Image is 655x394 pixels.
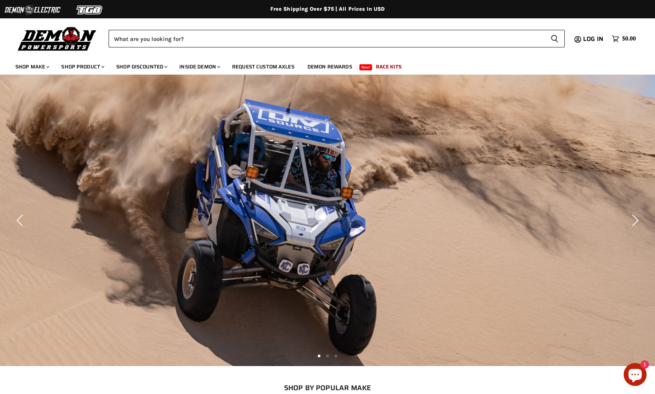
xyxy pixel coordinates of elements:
[544,30,565,47] button: Search
[622,35,636,42] span: $0.00
[580,36,608,42] a: Log in
[109,30,565,47] form: Product
[61,3,119,17] img: TGB Logo 2
[111,59,172,75] a: Shop Discounted
[621,363,649,388] inbox-online-store-chat: Shopify online store chat
[359,64,372,70] span: New!
[226,59,300,75] a: Request Custom Axles
[109,30,544,47] input: Search
[608,33,640,44] a: $0.00
[370,59,407,75] a: Race Kits
[583,34,603,44] span: Log in
[22,6,634,13] div: Free Shipping Over $75 | All Prices In USD
[31,384,624,392] h2: SHOP BY POPULAR MAKE
[302,59,358,75] a: Demon Rewards
[335,355,337,357] li: Page dot 3
[10,56,634,75] ul: Main menu
[4,3,61,17] img: Demon Electric Logo 2
[13,213,29,228] button: Previous
[174,59,225,75] a: Inside Demon
[15,25,99,52] img: Demon Powersports
[626,213,642,228] button: Next
[55,59,109,75] a: Shop Product
[326,355,329,357] li: Page dot 2
[10,59,54,75] a: Shop Make
[318,355,320,357] li: Page dot 1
